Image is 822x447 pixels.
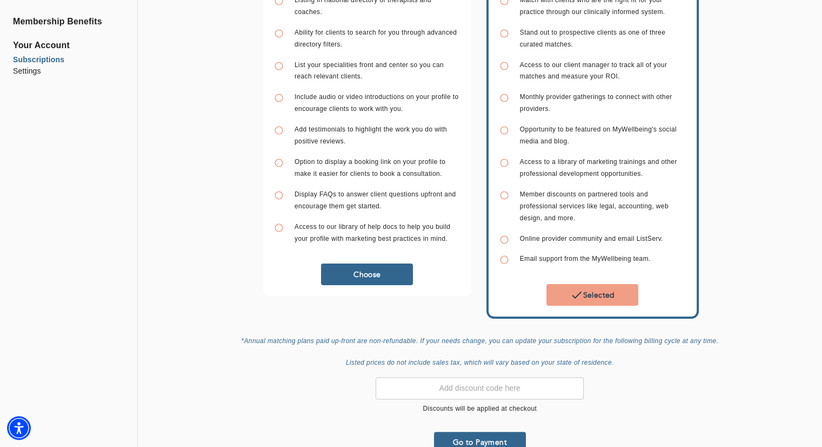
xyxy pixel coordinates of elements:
[295,93,459,113] span: Include audio or video introductions on your profile to encourage clients to work with you.
[295,29,457,48] span: Ability for clients to search for you through advanced directory filters.
[295,158,445,178] span: Option to display a booking link on your profile to make it easier for clients to book a consulta...
[520,61,667,81] span: Access to our client manager to track all of your matches and measure your ROI.
[325,269,409,280] span: Choose
[295,223,450,242] span: Access to our library of help docs to help you build your profile with marketing best practices i...
[13,65,124,77] a: Settings
[7,416,31,440] div: Accessibility Menu
[321,264,413,285] button: Choose
[546,284,638,306] button: Selected
[520,235,663,242] span: Online provider community and email ListServ.
[520,255,651,262] span: Email support from the MyWellbeing team.
[551,288,634,301] span: Selected
[423,404,537,415] p: Discounts will be applied at checkout
[376,377,584,399] input: Add discount code here
[13,39,124,52] span: Your Account
[295,126,447,145] span: Add testimonials to highlight the work you do with positive reviews.
[520,158,677,178] span: Access to a library of marketing trainings and other professional development opportunities.
[520,126,677,145] span: Opportunity to be featured on MyWellbeing's social media and blog.
[241,337,718,366] i: *Annual matching plans paid up-front are non-refundable. If your needs change, you can update you...
[13,54,124,65] a: Subscriptions
[13,15,124,28] a: Membership Benefits
[295,190,456,210] span: Display FAQs to answer client questions upfront and encourage them get started.
[520,93,672,113] span: Monthly provider gatherings to connect with other providers.
[520,190,669,222] span: Member discounts on partnered tools and professional services like legal, accounting, web design,...
[520,29,665,48] span: Stand out to prospective clients as one of three curated matches.
[295,61,444,81] span: List your specialities front and center so you can reach relevant clients.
